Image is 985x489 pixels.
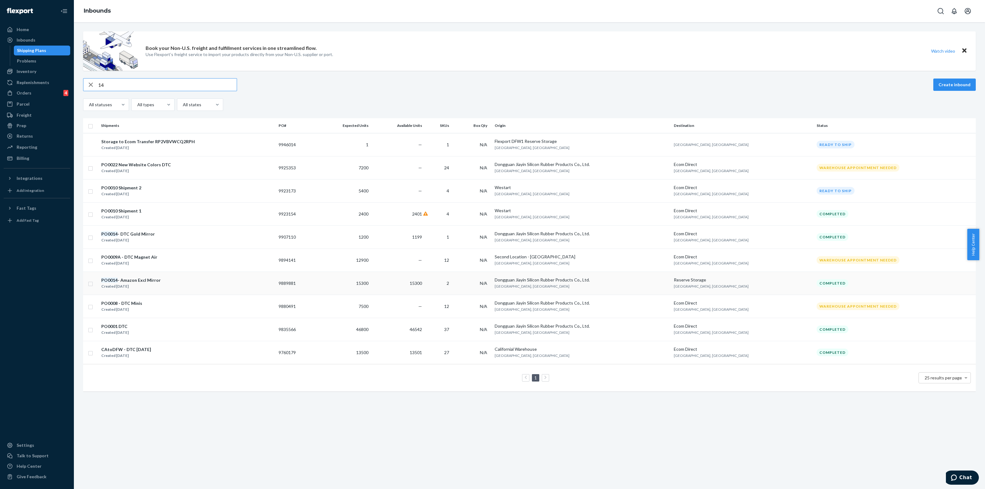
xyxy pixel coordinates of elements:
div: Ready to ship [817,141,854,148]
div: Integrations [17,175,42,181]
div: Give Feedback [17,474,46,480]
input: All statuses [88,102,89,108]
div: Parcel [17,101,30,107]
div: Dongguan Jiayin Silicon Rubber Products Co., Ltd. [495,300,669,306]
div: Created [DATE] [101,329,129,336]
span: N/A [480,142,487,147]
div: PO0008 - DTC Minis [101,300,142,306]
img: Flexport logo [7,8,33,14]
div: Created [DATE] [101,145,195,151]
a: Problems [14,56,70,66]
span: 12 [444,257,449,263]
div: Created [DATE] [101,283,161,289]
span: 1199 [412,234,422,240]
button: Talk to Support [4,451,70,461]
span: [GEOGRAPHIC_DATA], [GEOGRAPHIC_DATA] [674,353,749,358]
div: Warehouse Appointment Needed [817,164,899,172]
a: Inventory [4,67,70,76]
div: Orders [17,90,31,96]
button: Create inbound [933,79,976,91]
div: Replenishments [17,79,49,86]
td: 9946014 [276,133,316,156]
iframe: Opens a widget where you can chat to one of our agents [946,471,979,486]
span: — [418,304,422,309]
button: Integrations [4,173,70,183]
div: Reserve Storage [674,277,812,283]
div: Westart [495,184,669,191]
div: Settings [17,442,34,448]
a: Home [4,25,70,34]
span: [GEOGRAPHIC_DATA], [GEOGRAPHIC_DATA] [674,192,749,196]
span: 25 results per page [925,375,962,380]
div: PO0001 DTC [101,323,129,329]
div: Inventory [17,68,36,75]
span: [GEOGRAPHIC_DATA], [GEOGRAPHIC_DATA] [674,238,749,242]
div: Completed [817,233,848,241]
td: 9923154 [276,202,316,225]
span: [GEOGRAPHIC_DATA], [GEOGRAPHIC_DATA] [674,284,749,289]
button: Close Navigation [58,5,70,17]
a: Settings [4,440,70,450]
a: Help Center [4,461,70,471]
span: 12900 [356,257,368,263]
div: Created [DATE] [101,191,141,197]
span: 15300 [356,281,368,286]
div: Add Integration [17,188,44,193]
div: Dongguan Jiayin Silicon Rubber Products Co., Ltd. [495,277,669,283]
div: Dongguan Jiayin Silicon Rubber Products Co., Ltd. [495,323,669,329]
span: 13501 [410,350,422,355]
div: Ecom Direct [674,323,812,329]
span: 46542 [410,327,422,332]
th: PO# [276,118,316,133]
div: Ecom Direct [674,254,812,260]
span: [GEOGRAPHIC_DATA], [GEOGRAPHIC_DATA] [495,330,569,335]
td: 9925353 [276,156,316,179]
span: 4 [447,188,449,193]
span: 27 [444,350,449,355]
div: Created [DATE] [101,168,171,174]
p: Book your Non-U.S. freight and fulfillment services in one streamlined flow. [146,45,317,52]
span: [GEOGRAPHIC_DATA], [GEOGRAPHIC_DATA] [495,192,569,196]
span: [GEOGRAPHIC_DATA], [GEOGRAPHIC_DATA] [495,215,569,219]
td: 9880491 [276,295,316,318]
div: Ecom Direct [674,208,812,214]
div: PO0022 New Website Colors DTC [101,162,171,168]
div: Completed [817,349,848,356]
th: SKUs [424,118,454,133]
span: 12 [444,304,449,309]
td: 9907110 [276,225,316,249]
button: Close [960,46,968,55]
span: [GEOGRAPHIC_DATA], [GEOGRAPHIC_DATA] [495,353,569,358]
span: — [418,257,422,263]
div: Warehouse Appointment Needed [817,302,899,310]
span: [GEOGRAPHIC_DATA], [GEOGRAPHIC_DATA] [495,261,569,265]
div: Californial Warehouse [495,346,669,352]
div: Shipping Plans [17,47,46,54]
div: Ready to ship [817,187,854,195]
div: Created [DATE] [101,214,141,220]
span: [GEOGRAPHIC_DATA], [GEOGRAPHIC_DATA] [674,215,749,219]
em: PO0014 [101,231,118,236]
a: Add Fast Tag [4,216,70,225]
p: Use Flexport’s freight service to import your products directly from your Non-U.S. supplier or port. [146,51,333,58]
a: Replenishments [4,78,70,87]
td: 9894141 [276,249,316,272]
th: Shipments [98,118,276,133]
div: Created [DATE] [101,260,157,266]
a: Shipping Plans [14,46,70,55]
div: Dongguan Jiayin Silicon Rubber Products Co., Ltd. [495,161,669,168]
span: 7200 [359,165,368,170]
div: Storage to Ecom Transfer RP2VBVWCQ2RPH [101,139,195,145]
span: N/A [480,257,487,263]
th: Origin [492,118,671,133]
th: Status [814,118,976,133]
div: PO0010 Shipment 2 [101,185,141,191]
span: 37 [444,327,449,332]
div: Dongguan Jiayin Silicon Rubber Products Co., Ltd. [495,231,669,237]
a: Parcel [4,99,70,109]
span: [GEOGRAPHIC_DATA], [GEOGRAPHIC_DATA] [674,330,749,335]
div: Completed [817,210,848,218]
span: N/A [480,165,487,170]
div: Westart [495,208,669,214]
td: 9923173 [276,179,316,202]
